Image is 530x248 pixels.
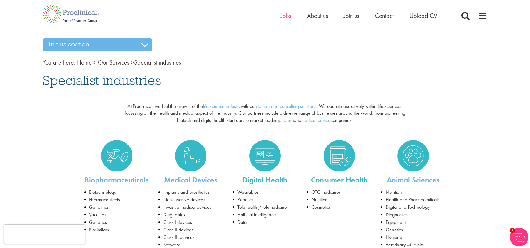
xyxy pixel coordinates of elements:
a: medical device [301,117,330,124]
li: Diagnostics [381,211,446,219]
a: Join us [344,12,359,20]
span: 1 [510,228,515,233]
li: Vaccines [84,211,149,219]
h3: In this section [43,38,152,51]
img: Digital Health [249,140,281,171]
a: life science industry [203,103,241,109]
a: Upload CV [409,12,437,20]
a: Contact [375,12,394,20]
a: staffing and consulting solutions [256,103,316,109]
a: breadcrumb link to Home [77,58,92,66]
li: Generics [84,219,149,226]
li: Telehealth / telemedicine [233,203,298,211]
li: Implants and prosthetics [158,188,223,196]
a: Medical Devices [158,140,223,171]
a: breadcrumb link to Our Services [98,58,129,66]
li: Nutrition [307,196,372,203]
li: Robotics [233,196,298,203]
img: Biopharmaceuticals [101,140,132,171]
span: > [131,58,134,66]
span: You are here: [43,58,75,66]
li: Hygiene [381,234,446,241]
li: Equipment [381,219,446,226]
li: OTC medicines [307,188,372,196]
span: Specialist industries [77,58,181,66]
li: Wearables [233,188,298,196]
li: Class III devices [158,234,223,241]
a: Biopharmaceuticals [84,140,149,171]
a: Biopharmaceuticals [85,175,149,185]
li: Health and Pharmaceuticals [381,196,446,203]
li: Artificial intelligence [233,211,298,219]
li: Digital and Technology [381,203,446,211]
li: Biotechnology [84,188,149,196]
span: > [93,58,96,66]
p: Digital Health [233,175,298,185]
a: Animal Sciences [387,175,439,185]
li: Nutrition [381,188,446,196]
li: Biosimilars [84,226,149,234]
span: Specialist industries [43,72,161,89]
li: Pharmaceuticals [84,196,149,203]
li: Diagnostics [158,211,223,219]
img: Consumer Health [324,140,355,171]
p: Consumer Health [307,175,372,185]
img: Medical Devices [175,140,206,171]
img: Animal Sciences [397,140,429,171]
li: Invasive medical devices [158,203,223,211]
iframe: reCAPTCHA [4,225,85,244]
a: Medical Devices [164,175,217,185]
li: Non-invasive devices [158,196,223,203]
li: Cosmetics [307,203,372,211]
a: About us [307,12,328,20]
a: pharma [279,117,294,124]
li: Class II devices [158,226,223,234]
li: Genetics [381,226,446,234]
p: At Proclinical, we fuel the growth of the with our . We operate exclusively within life sciences,... [118,103,412,124]
img: Chatbot [510,228,528,246]
li: Data [233,219,298,226]
li: Genomics [84,203,149,211]
li: Class I devices [158,219,223,226]
a: Jobs [281,12,291,20]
